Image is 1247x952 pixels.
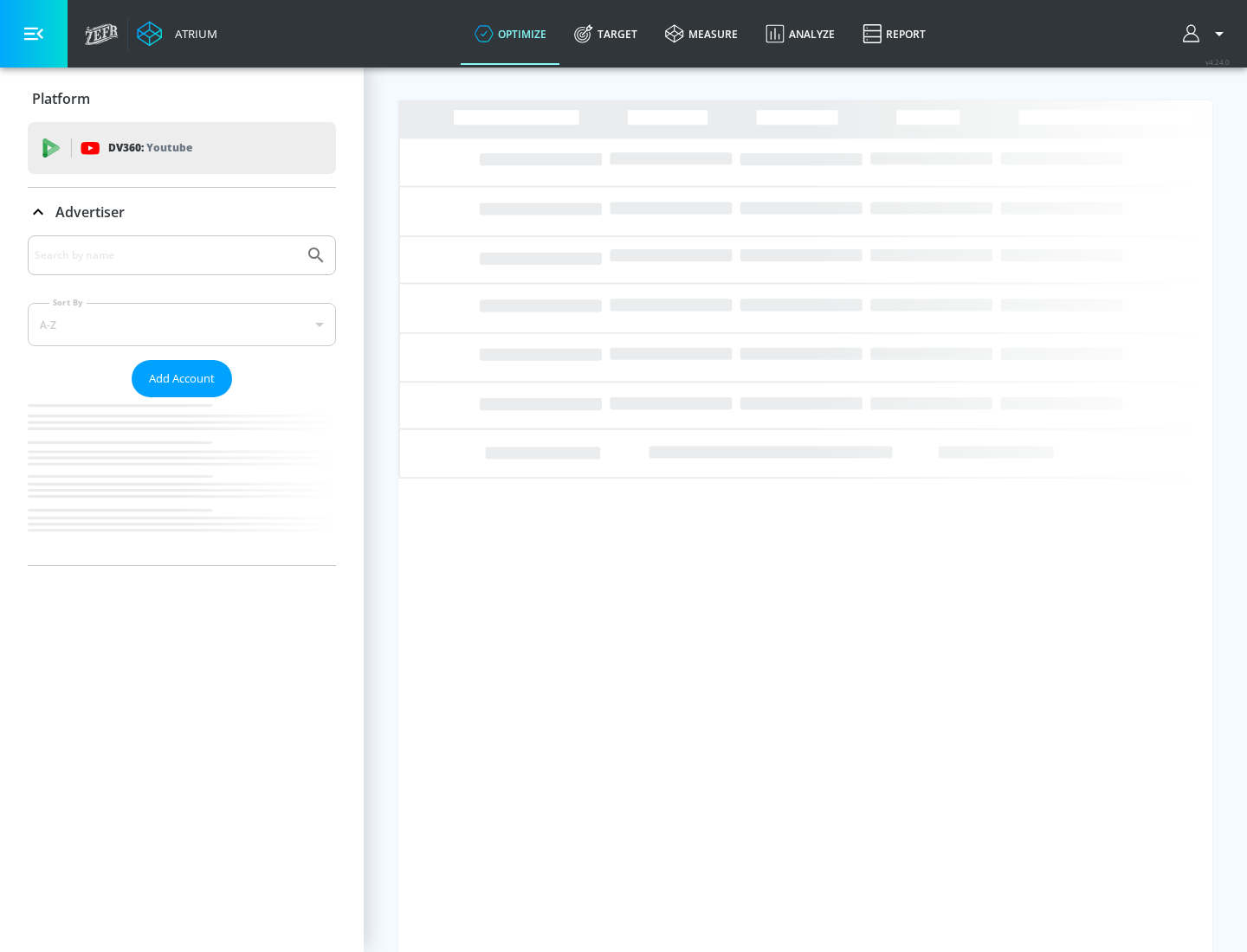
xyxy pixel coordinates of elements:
[651,3,752,65] a: measure
[752,3,849,65] a: Analyze
[146,138,192,157] p: Youtube
[32,89,90,108] p: Platform
[132,360,232,397] button: Add Account
[28,74,336,123] div: Platform
[55,203,125,222] p: Advertiser
[35,244,297,267] input: Search by name
[49,297,87,308] label: Sort By
[1205,57,1230,67] span: v 4.24.0
[28,188,336,236] div: Advertiser
[560,3,651,65] a: Target
[28,122,336,174] div: DV360: Youtube
[28,397,336,565] nav: list of Advertiser
[28,235,336,565] div: Advertiser
[149,369,215,389] span: Add Account
[108,138,192,158] p: DV360:
[28,303,336,346] div: A-Z
[849,3,940,65] a: Report
[461,3,560,65] a: optimize
[168,26,217,42] div: Atrium
[137,21,217,47] a: Atrium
